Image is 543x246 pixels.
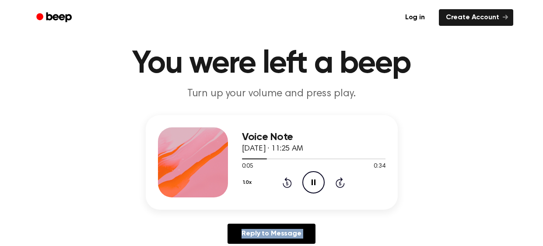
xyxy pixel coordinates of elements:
[374,162,385,171] span: 0:34
[242,145,303,153] span: [DATE] · 11:25 AM
[48,48,496,80] h1: You were left a beep
[242,131,385,143] h3: Voice Note
[396,7,434,28] a: Log in
[228,224,315,244] a: Reply to Message
[439,9,513,26] a: Create Account
[242,175,255,190] button: 1.0x
[30,9,80,26] a: Beep
[242,162,253,171] span: 0:05
[104,87,440,101] p: Turn up your volume and press play.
